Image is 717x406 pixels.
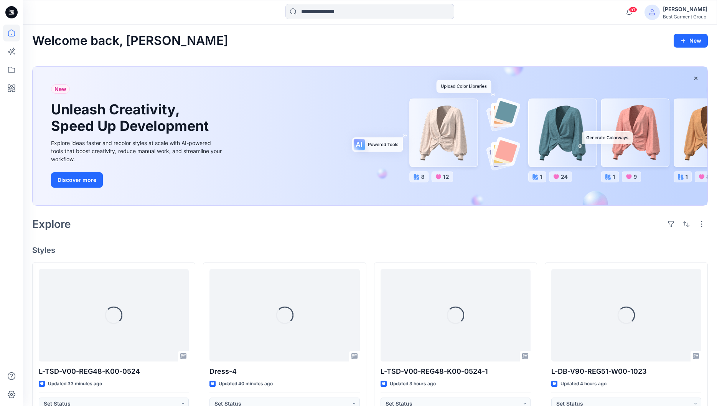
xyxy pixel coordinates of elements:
div: [PERSON_NAME] [663,5,707,14]
p: Dress-4 [209,366,359,377]
a: Discover more [51,172,224,188]
div: Best Garment Group [663,14,707,20]
p: L-TSD-V00-REG48-K00-0524 [39,366,189,377]
h4: Styles [32,246,708,255]
span: New [54,84,66,94]
p: Updated 33 minutes ago [48,380,102,388]
p: Updated 3 hours ago [390,380,436,388]
p: Updated 40 minutes ago [219,380,273,388]
p: L-TSD-V00-REG48-K00-0524-1 [381,366,531,377]
p: L-DB-V90-REG51-W00-1023 [551,366,701,377]
svg: avatar [649,9,655,15]
button: Discover more [51,172,103,188]
div: Explore ideas faster and recolor styles at scale with AI-powered tools that boost creativity, red... [51,139,224,163]
button: New [674,34,708,48]
span: 51 [629,7,637,13]
h1: Unleash Creativity, Speed Up Development [51,101,212,134]
h2: Explore [32,218,71,230]
h2: Welcome back, [PERSON_NAME] [32,34,228,48]
p: Updated 4 hours ago [560,380,607,388]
